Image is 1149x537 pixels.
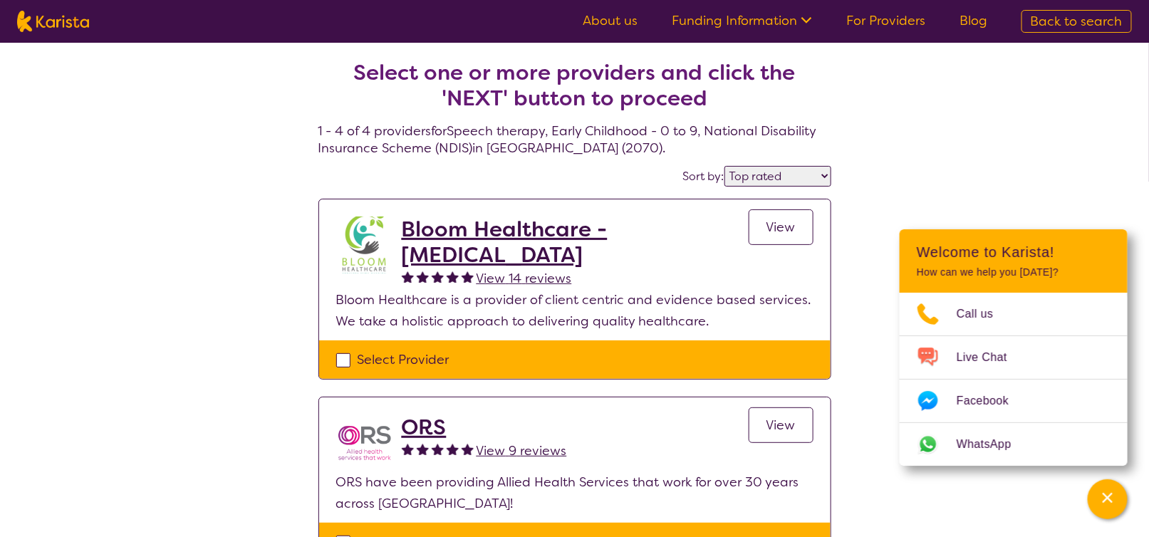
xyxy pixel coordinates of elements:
p: Bloom Healthcare is a provider of client centric and evidence based services. We take a holistic ... [336,289,813,332]
a: View [749,407,813,443]
img: fullstar [447,443,459,455]
span: Live Chat [957,347,1024,368]
img: fullstar [432,271,444,283]
a: View [749,209,813,245]
img: fullstar [462,443,474,455]
a: View 14 reviews [477,268,572,289]
a: For Providers [846,12,925,29]
a: Back to search [1021,10,1132,33]
img: fullstar [462,271,474,283]
img: nspbnteb0roocrxnmwip.png [336,415,393,471]
img: fullstar [432,443,444,455]
img: fullstar [402,443,414,455]
a: Bloom Healthcare - [MEDICAL_DATA] [402,217,749,268]
h2: Welcome to Karista! [917,244,1111,261]
label: Sort by: [683,169,724,184]
h4: 1 - 4 of 4 providers for Speech therapy , Early Childhood - 0 to 9 , National Disability Insuranc... [318,26,831,157]
span: View [766,417,796,434]
a: ORS [402,415,567,440]
p: How can we help you [DATE]? [917,266,1111,278]
h2: Select one or more providers and click the 'NEXT' button to proceed [336,60,814,111]
span: Call us [957,303,1011,325]
a: Web link opens in a new tab. [900,423,1128,466]
img: fullstar [447,271,459,283]
img: fullstar [402,271,414,283]
span: Back to search [1031,13,1123,30]
img: fullstar [417,443,429,455]
a: Funding Information [672,12,812,29]
a: About us [583,12,638,29]
ul: Choose channel [900,293,1128,466]
div: Channel Menu [900,229,1128,466]
button: Channel Menu [1088,479,1128,519]
a: Blog [960,12,987,29]
span: View [766,219,796,236]
span: WhatsApp [957,434,1029,455]
span: View 9 reviews [477,442,567,459]
span: View 14 reviews [477,270,572,287]
a: View 9 reviews [477,440,567,462]
span: Facebook [957,390,1026,412]
img: fullstar [417,271,429,283]
p: ORS have been providing Allied Health Services that work for over 30 years across [GEOGRAPHIC_DATA]! [336,471,813,514]
img: spuawodjbinfufaxyzcf.jpg [336,217,393,273]
img: Karista logo [17,11,89,32]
